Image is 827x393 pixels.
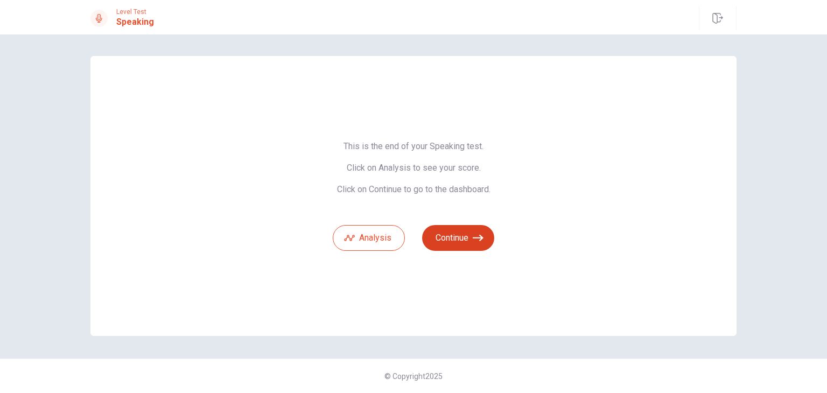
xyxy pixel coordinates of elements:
span: This is the end of your Speaking test. Click on Analysis to see your score. Click on Continue to ... [333,141,494,195]
h1: Speaking [116,16,154,29]
button: Continue [422,225,494,251]
span: Level Test [116,8,154,16]
span: © Copyright 2025 [384,372,443,381]
button: Analysis [333,225,405,251]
